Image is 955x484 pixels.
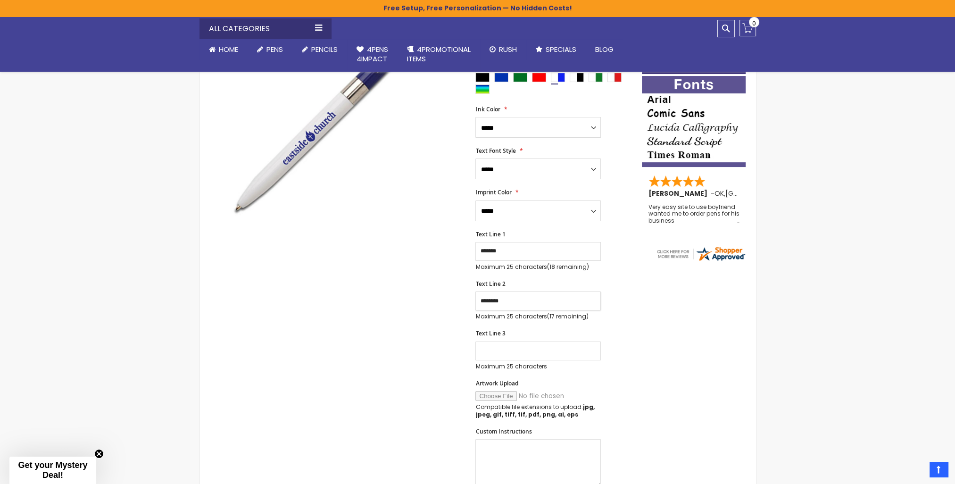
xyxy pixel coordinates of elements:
[711,189,795,198] span: - ,
[475,105,500,113] span: Ink Color
[347,39,398,70] a: 4Pens4impact
[551,73,565,82] div: White|Blue
[357,44,388,64] span: 4Pens 4impact
[546,44,576,54] span: Specials
[407,44,471,64] span: 4PROMOTIONAL ITEMS
[475,147,515,155] span: Text Font Style
[752,19,756,28] span: 0
[475,329,505,337] span: Text Line 3
[595,44,614,54] span: Blog
[526,39,586,60] a: Specials
[475,280,505,288] span: Text Line 2
[499,44,517,54] span: Rush
[475,188,511,196] span: Imprint Color
[475,263,601,271] p: Maximum 25 characters
[586,39,623,60] a: Blog
[494,73,508,82] div: Blue
[930,462,948,477] a: Top
[475,363,601,370] p: Maximum 25 characters
[547,263,589,271] span: (18 remaining)
[475,230,505,238] span: Text Line 1
[642,76,746,167] img: font-personalization-examples
[547,312,588,320] span: (17 remaining)
[589,73,603,82] div: White|Green
[398,39,480,70] a: 4PROMOTIONALITEMS
[475,403,601,418] p: Compatible file extensions to upload:
[656,256,746,264] a: 4pens.com certificate URL
[739,20,756,36] a: 0
[311,44,338,54] span: Pencils
[570,73,584,82] div: White|Black
[18,460,87,480] span: Get your Mystery Deal!
[248,39,292,60] a: Pens
[656,245,746,262] img: 4pens.com widget logo
[714,189,724,198] span: OK
[219,44,238,54] span: Home
[9,457,96,484] div: Get your Mystery Deal!Close teaser
[648,189,711,198] span: [PERSON_NAME]
[725,189,795,198] span: [GEOGRAPHIC_DATA]
[475,403,594,418] strong: jpg, jpeg, gif, tiff, tif, pdf, png, ai, eps
[513,73,527,82] div: Green
[475,427,531,435] span: Custom Instructions
[532,73,546,82] div: Red
[475,84,490,94] div: Assorted
[475,379,518,387] span: Artwork Upload
[292,39,347,60] a: Pencils
[199,39,248,60] a: Home
[648,204,740,224] div: Very easy site to use boyfriend wanted me to order pens for his business
[475,313,601,320] p: Maximum 25 characters
[199,18,332,39] div: All Categories
[94,449,104,459] button: Close teaser
[475,73,490,82] div: Black
[480,39,526,60] a: Rush
[266,44,283,54] span: Pens
[607,73,622,82] div: White|Red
